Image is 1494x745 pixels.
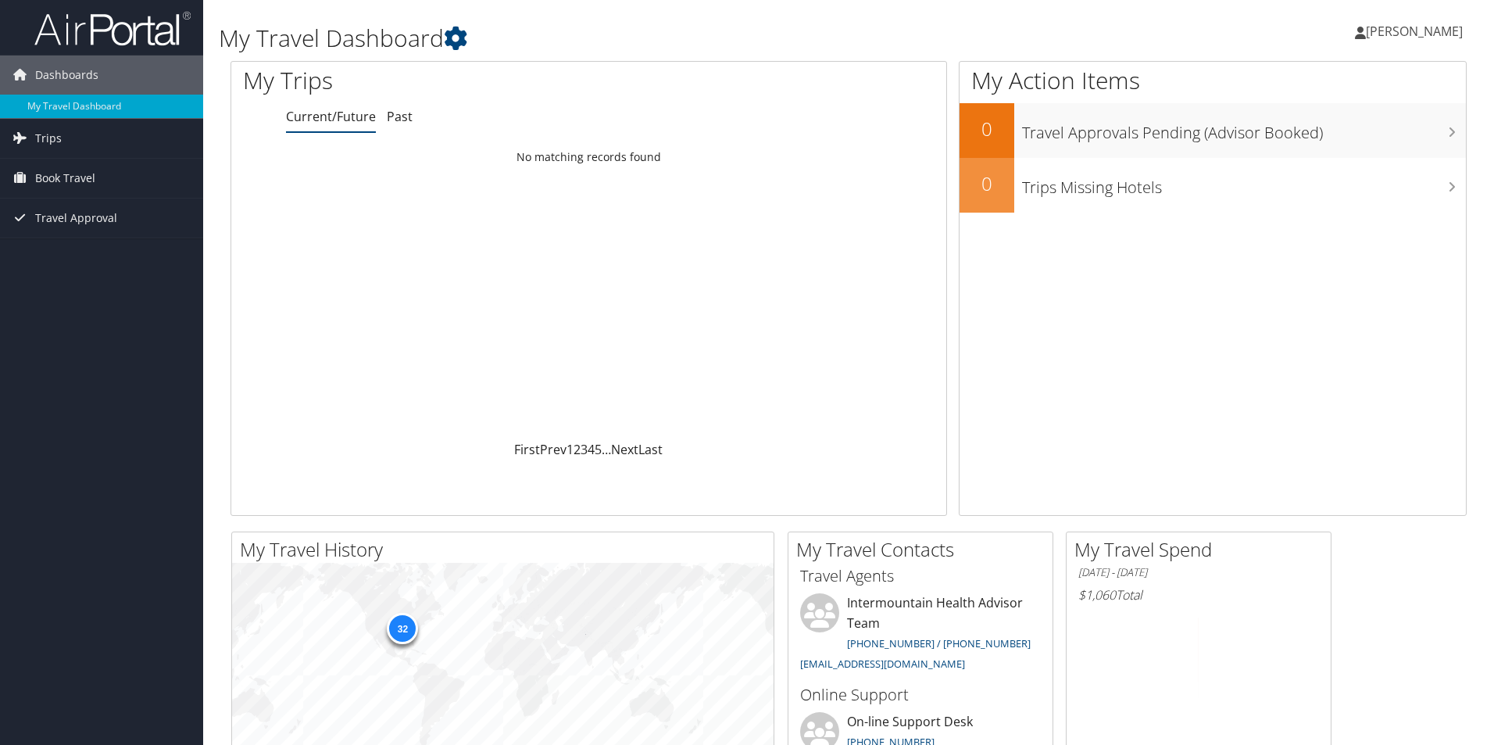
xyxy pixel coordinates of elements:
div: 32 [387,613,418,644]
span: Book Travel [35,159,95,198]
h2: My Travel History [240,536,774,563]
a: 1 [567,441,574,458]
a: [EMAIL_ADDRESS][DOMAIN_NAME] [800,657,965,671]
a: First [514,441,540,458]
a: [PHONE_NUMBER] / [PHONE_NUMBER] [847,636,1031,650]
h3: Online Support [800,684,1041,706]
span: [PERSON_NAME] [1366,23,1463,40]
a: 5 [595,441,602,458]
img: airportal-logo.png [34,10,191,47]
span: … [602,441,611,458]
li: Intermountain Health Advisor Team [792,593,1049,677]
a: Next [611,441,638,458]
h2: 0 [960,170,1014,197]
a: [PERSON_NAME] [1355,8,1478,55]
h2: 0 [960,116,1014,142]
h2: My Travel Spend [1074,536,1331,563]
a: Prev [540,441,567,458]
a: 2 [574,441,581,458]
a: 0Trips Missing Hotels [960,158,1466,213]
h1: My Travel Dashboard [219,22,1059,55]
h3: Trips Missing Hotels [1022,169,1466,199]
a: 3 [581,441,588,458]
h3: Travel Approvals Pending (Advisor Booked) [1022,114,1466,144]
span: $1,060 [1078,586,1116,604]
h6: [DATE] - [DATE] [1078,565,1319,580]
a: Current/Future [286,108,376,125]
a: Past [387,108,413,125]
span: Dashboards [35,56,98,95]
h1: My Action Items [960,64,1466,97]
a: 0Travel Approvals Pending (Advisor Booked) [960,103,1466,158]
td: No matching records found [231,143,946,171]
h2: My Travel Contacts [796,536,1053,563]
h1: My Trips [243,64,637,97]
span: Travel Approval [35,199,117,238]
a: 4 [588,441,595,458]
h6: Total [1078,586,1319,604]
h3: Travel Agents [800,565,1041,587]
a: Last [638,441,663,458]
span: Trips [35,119,62,158]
